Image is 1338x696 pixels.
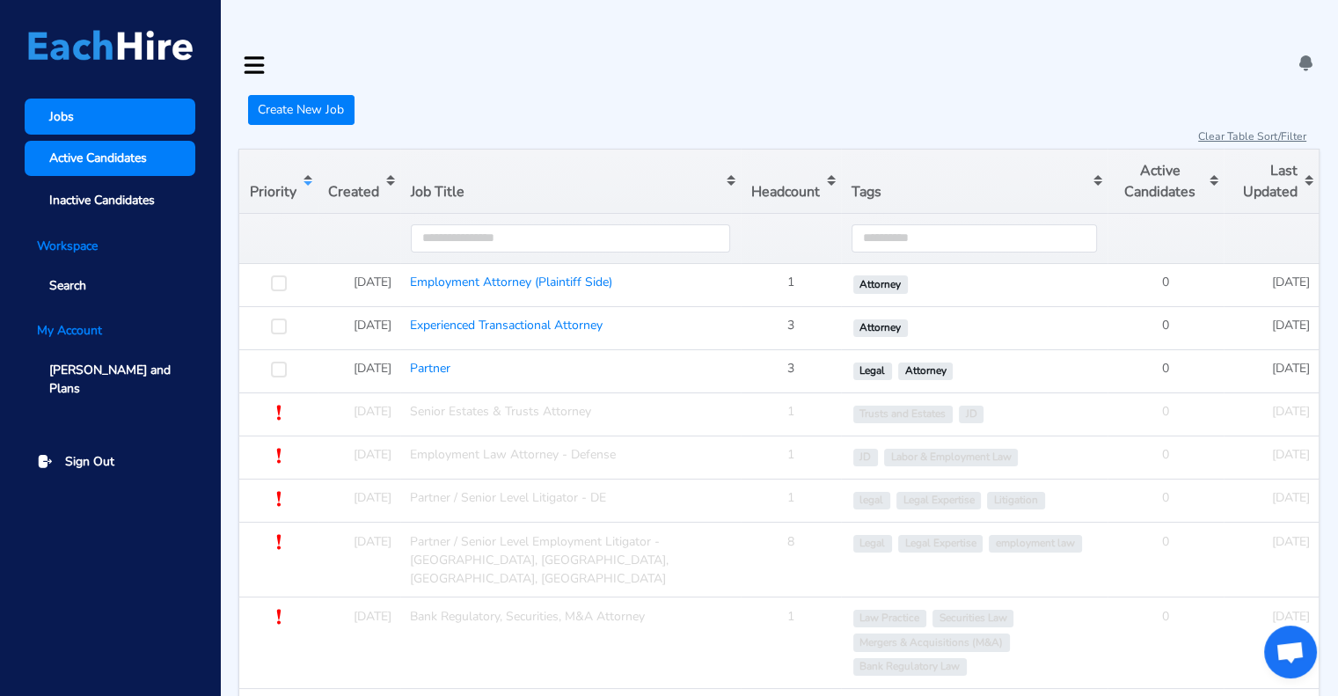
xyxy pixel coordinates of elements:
[25,321,195,340] li: My Account
[884,449,1018,466] span: Labor & Employment Law
[49,149,147,167] span: Active Candidates
[25,267,195,304] a: Search
[410,317,603,333] a: Experienced Transactional Attorney
[787,317,794,333] span: 3
[898,363,953,380] span: Attorney
[1162,403,1169,420] span: 0
[1197,128,1307,145] button: Clear Table Sort/Filter
[787,608,794,625] span: 1
[25,99,195,135] a: Jobs
[65,452,114,471] span: Sign Out
[49,191,155,209] span: Inactive Candidates
[354,274,391,290] span: [DATE]
[354,360,391,377] span: [DATE]
[853,406,953,423] span: Trusts and Estates
[853,275,908,293] span: Attorney
[1162,317,1169,333] span: 0
[49,107,74,126] span: Jobs
[1272,446,1310,463] span: [DATE]
[853,449,878,466] span: JD
[1272,360,1310,377] span: [DATE]
[248,95,355,125] a: Create New Job
[853,610,926,627] span: Law Practice
[853,658,967,676] span: Bank Regulatory Law
[1198,129,1306,143] u: Clear Table Sort/Filter
[49,361,183,398] span: [PERSON_NAME] and Plans
[354,489,391,506] span: [DATE]
[25,237,195,255] li: Workspace
[787,446,794,463] span: 1
[853,319,908,337] span: Attorney
[1162,489,1169,506] span: 0
[49,276,86,295] span: Search
[25,141,195,177] a: Active Candidates
[1272,533,1310,550] span: [DATE]
[1272,403,1310,420] span: [DATE]
[1272,317,1310,333] span: [DATE]
[853,363,892,380] span: Legal
[354,608,391,625] span: [DATE]
[853,535,892,553] span: Legal
[1162,608,1169,625] span: 0
[1272,608,1310,625] span: [DATE]
[354,533,391,550] span: [DATE]
[987,492,1044,509] span: Litigation
[354,403,391,420] span: [DATE]
[354,317,391,333] span: [DATE]
[787,489,794,506] span: 1
[1272,489,1310,506] span: [DATE]
[1272,274,1310,290] span: [DATE]
[410,274,612,290] a: Employment Attorney (Plaintiff Side)
[787,403,794,420] span: 1
[1264,626,1317,678] div: Open chat
[410,533,669,587] a: Partner / Senior Level Employment Litigator - [GEOGRAPHIC_DATA], [GEOGRAPHIC_DATA], [GEOGRAPHIC_D...
[410,403,591,420] a: Senior Estates & Trusts Attorney
[1162,446,1169,463] span: 0
[787,533,794,550] span: 8
[898,535,983,553] span: Legal Expertise
[410,446,616,463] a: Employment Law Attorney - Defense
[787,360,794,377] span: 3
[959,406,983,423] span: JD
[25,352,195,407] a: [PERSON_NAME] and Plans
[787,274,794,290] span: 1
[410,608,645,625] a: Bank Regulatory, Securities, M&A Attorney
[410,489,606,506] a: Partner / Senior Level Litigator - DE
[354,446,391,463] span: [DATE]
[1162,533,1169,550] span: 0
[853,492,890,509] span: legal
[1162,360,1169,377] span: 0
[896,492,981,509] span: Legal Expertise
[932,610,1013,627] span: Securities Law
[989,535,1081,553] span: employment law
[410,360,450,377] a: Partner
[1162,274,1169,290] span: 0
[28,30,193,61] img: Logo
[853,634,1010,651] span: Mergers & Acquisitions (M&A)
[25,182,195,218] a: Inactive Candidates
